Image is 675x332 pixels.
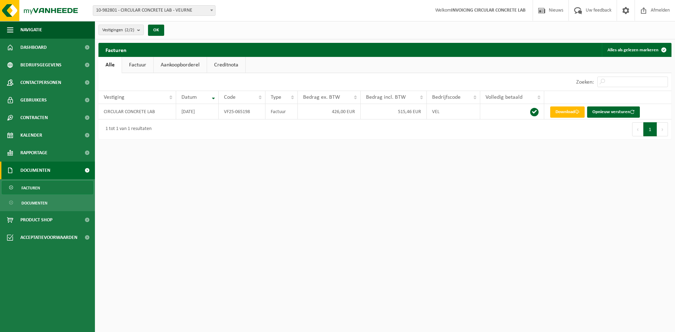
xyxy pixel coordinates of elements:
[632,122,643,136] button: Previous
[2,196,93,209] a: Documenten
[303,95,340,100] span: Bedrag ex. BTW
[148,25,164,36] button: OK
[298,104,361,119] td: 426,00 EUR
[587,106,640,118] button: Opnieuw versturen
[181,95,197,100] span: Datum
[20,39,47,56] span: Dashboard
[271,95,281,100] span: Type
[20,211,52,229] span: Product Shop
[486,95,522,100] span: Volledig betaald
[451,8,526,13] strong: INVOICING CIRCULAR CONCRETE LAB
[20,144,47,162] span: Rapportage
[20,126,42,144] span: Kalender
[98,25,144,35] button: Vestigingen(2/2)
[20,162,50,179] span: Documenten
[20,56,62,74] span: Bedrijfsgegevens
[2,181,93,194] a: Facturen
[576,79,594,85] label: Zoeken:
[104,95,124,100] span: Vestiging
[361,104,427,119] td: 515,46 EUR
[125,28,134,32] count: (2/2)
[265,104,298,119] td: Factuur
[602,43,671,57] button: Alles als gelezen markeren
[643,122,657,136] button: 1
[20,91,47,109] span: Gebruikers
[21,181,40,195] span: Facturen
[20,109,48,126] span: Contracten
[657,122,668,136] button: Next
[207,57,245,73] a: Creditnota
[20,21,42,39] span: Navigatie
[432,95,461,100] span: Bedrijfscode
[224,95,236,100] span: Code
[98,43,134,57] h2: Facturen
[550,106,585,118] a: Download
[219,104,265,119] td: VF25-065198
[20,229,77,246] span: Acceptatievoorwaarden
[98,57,122,73] a: Alle
[93,5,216,16] span: 10-982801 - CIRCULAR CONCRETE LAB - VEURNE
[154,57,207,73] a: Aankoopborderel
[102,25,134,35] span: Vestigingen
[93,6,215,15] span: 10-982801 - CIRCULAR CONCRETE LAB - VEURNE
[21,196,47,210] span: Documenten
[98,104,176,119] td: CIRCULAR CONCRETE LAB
[122,57,153,73] a: Factuur
[102,123,152,136] div: 1 tot 1 van 1 resultaten
[427,104,480,119] td: VEL
[20,74,61,91] span: Contactpersonen
[176,104,219,119] td: [DATE]
[366,95,406,100] span: Bedrag incl. BTW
